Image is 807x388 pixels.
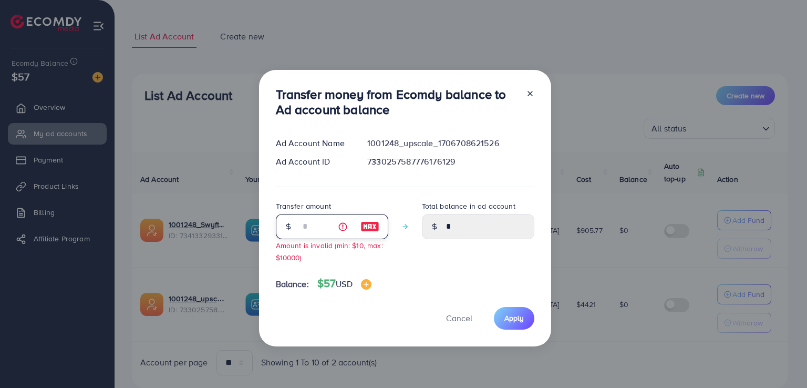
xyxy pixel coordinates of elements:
small: Amount is invalid (min: $10, max: $10000) [276,240,383,262]
span: Balance: [276,278,309,290]
h3: Transfer money from Ecomdy balance to Ad account balance [276,87,518,117]
iframe: Chat [762,341,799,380]
label: Total balance in ad account [422,201,515,211]
label: Transfer amount [276,201,331,211]
span: USD [336,278,352,290]
button: Cancel [433,307,485,330]
img: image [361,279,371,290]
button: Apply [494,307,534,330]
div: Ad Account Name [267,137,359,149]
div: 7330257587776176129 [359,156,542,168]
div: 1001248_upscale_1706708621526 [359,137,542,149]
img: image [360,220,379,233]
span: Cancel [446,312,472,324]
h4: $57 [317,277,371,290]
div: Ad Account ID [267,156,359,168]
span: Apply [504,313,524,323]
